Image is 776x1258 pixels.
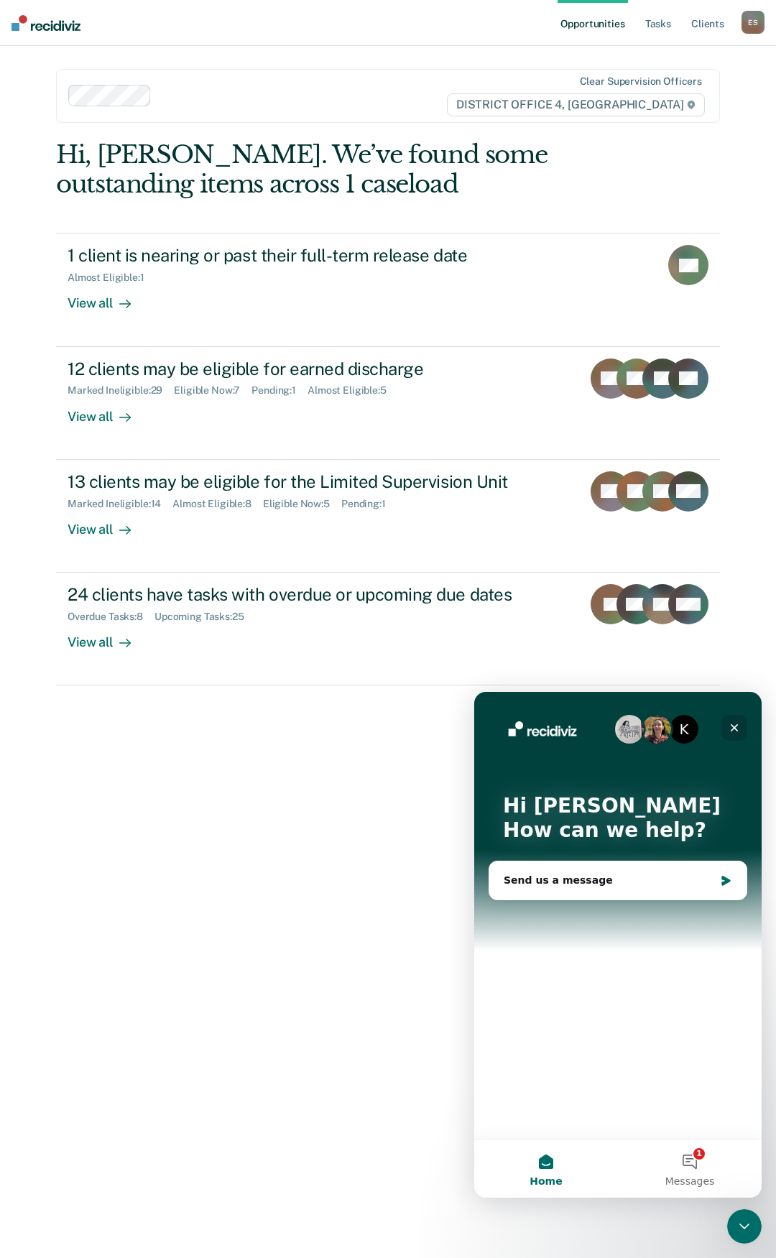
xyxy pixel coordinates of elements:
div: 12 clients may be eligible for earned discharge [68,359,571,379]
div: 24 clients have tasks with overdue or upcoming due dates [68,584,571,605]
div: 1 client is nearing or past their full-term release date [68,245,572,266]
div: Pending : 1 [251,384,308,397]
div: Eligible Now : 5 [263,498,341,510]
div: Almost Eligible : 5 [308,384,398,397]
div: View all [68,623,148,651]
div: Clear supervision officers [580,75,702,88]
iframe: Intercom live chat [727,1209,762,1244]
div: View all [68,284,148,312]
a: 1 client is nearing or past their full-term release dateAlmost Eligible:1View all [56,233,720,346]
div: E S [742,11,765,34]
div: Almost Eligible : 8 [172,498,263,510]
div: Almost Eligible : 1 [68,272,156,284]
span: DISTRICT OFFICE 4, [GEOGRAPHIC_DATA] [447,93,705,116]
img: Recidiviz [11,15,80,31]
div: Eligible Now : 7 [174,384,251,397]
div: Marked Ineligible : 14 [68,498,172,510]
div: Marked Ineligible : 29 [68,384,174,397]
div: Pending : 1 [341,498,397,510]
div: View all [68,509,148,537]
iframe: Intercom live chat [474,692,762,1198]
a: 13 clients may be eligible for the Limited Supervision UnitMarked Ineligible:14Almost Eligible:8E... [56,460,720,573]
div: Hi, [PERSON_NAME]. We’ve found some outstanding items across 1 caseload [56,140,587,199]
a: 24 clients have tasks with overdue or upcoming due datesOverdue Tasks:8Upcoming Tasks:25View all [56,573,720,685]
div: View all [68,397,148,425]
div: 13 clients may be eligible for the Limited Supervision Unit [68,471,571,492]
div: Upcoming Tasks : 25 [154,611,256,623]
div: Overdue Tasks : 8 [68,611,154,623]
a: 12 clients may be eligible for earned dischargeMarked Ineligible:29Eligible Now:7Pending:1Almost ... [56,347,720,460]
button: ES [742,11,765,34]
